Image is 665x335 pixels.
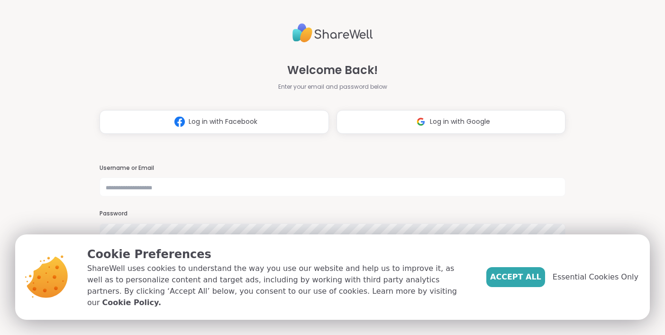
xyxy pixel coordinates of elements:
button: Log in with Google [337,110,565,134]
span: Essential Cookies Only [553,271,638,283]
span: Accept All [490,271,541,283]
p: Cookie Preferences [87,246,471,263]
span: Log in with Facebook [189,117,257,127]
img: ShareWell Logomark [171,113,189,130]
span: Enter your email and password below [278,83,387,91]
button: Accept All [486,267,545,287]
h3: Username or Email [100,164,565,172]
h3: Password [100,210,565,218]
span: Welcome Back! [287,62,378,79]
img: ShareWell Logo [292,19,373,47]
a: Cookie Policy. [102,297,161,308]
p: ShareWell uses cookies to understand the way you use our website and help us to improve it, as we... [87,263,471,308]
span: Log in with Google [430,117,490,127]
button: Log in with Facebook [100,110,328,134]
img: ShareWell Logomark [412,113,430,130]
